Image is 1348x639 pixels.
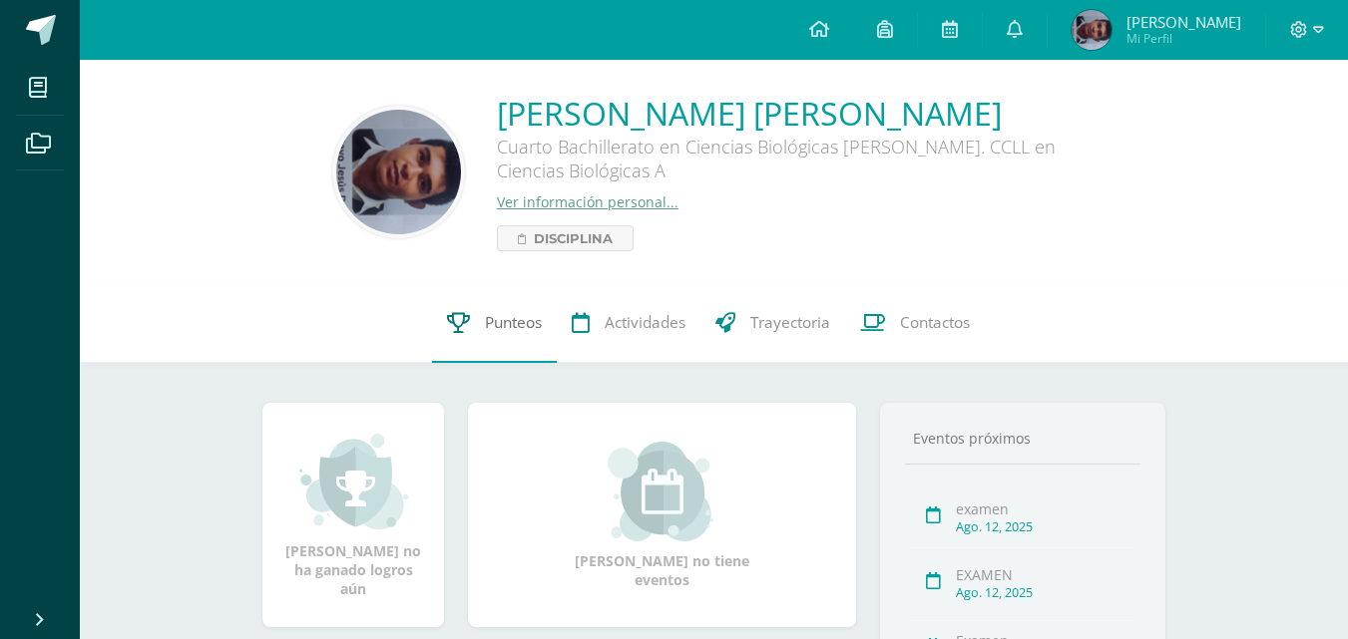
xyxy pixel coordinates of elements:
[557,283,700,363] a: Actividades
[299,432,408,531] img: achievement_small.png
[497,225,634,251] a: Disciplina
[1126,30,1241,47] span: Mi Perfil
[900,312,970,333] span: Contactos
[750,312,830,333] span: Trayectoria
[845,283,985,363] a: Contactos
[563,442,762,589] div: [PERSON_NAME] no tiene eventos
[497,192,678,211] a: Ver información personal...
[534,226,613,250] span: Disciplina
[956,499,1134,518] div: examen
[485,312,542,333] span: Punteos
[282,432,424,598] div: [PERSON_NAME] no ha ganado logros aún
[608,442,716,541] img: event_small.png
[432,283,557,363] a: Punteos
[336,110,461,234] img: 5f8d650ae90348cdab65830e037ae87f.png
[497,135,1096,192] div: Cuarto Bachillerato en Ciencias Biológicas [PERSON_NAME]. CCLL en Ciencias Biológicas A
[605,312,685,333] span: Actividades
[956,565,1134,584] div: EXAMEN
[905,429,1140,448] div: Eventos próximos
[1072,10,1112,50] img: 91627a726e5daafc79a5340cdf0f4749.png
[956,518,1134,535] div: Ago. 12, 2025
[1126,12,1241,32] span: [PERSON_NAME]
[700,283,845,363] a: Trayectoria
[956,584,1134,601] div: Ago. 12, 2025
[497,92,1096,135] a: [PERSON_NAME] [PERSON_NAME]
